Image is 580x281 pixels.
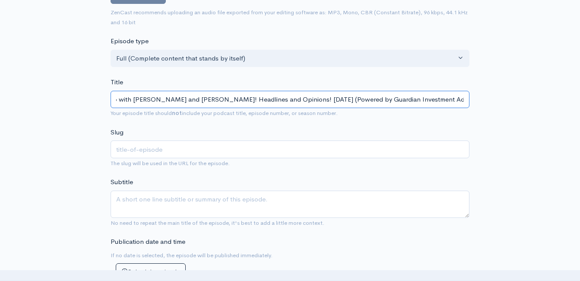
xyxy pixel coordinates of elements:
[111,50,469,67] button: Full (Complete content that stands by itself)
[111,9,468,26] small: ZenCast recommends uploading an audio file exported from your editing software as: MP3, Mono, CBR...
[111,109,338,117] small: Your episode title should include your podcast title, episode number, or season number.
[116,54,456,64] div: Full (Complete content that stands by itself)
[116,263,186,281] button: Schedule episode
[111,252,273,259] small: If no date is selected, the episode will be published immediately.
[111,140,469,158] input: title-of-episode
[111,128,124,137] label: Slug
[111,91,469,109] input: What is the episode's title?
[111,219,324,227] small: No need to repeat the main title of the episode, it's best to add a little more context.
[111,237,185,247] label: Publication date and time
[172,109,182,117] strong: not
[111,36,149,46] label: Episode type
[111,160,230,167] small: The slug will be used in the URL for the episode.
[111,77,123,87] label: Title
[111,177,133,187] label: Subtitle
